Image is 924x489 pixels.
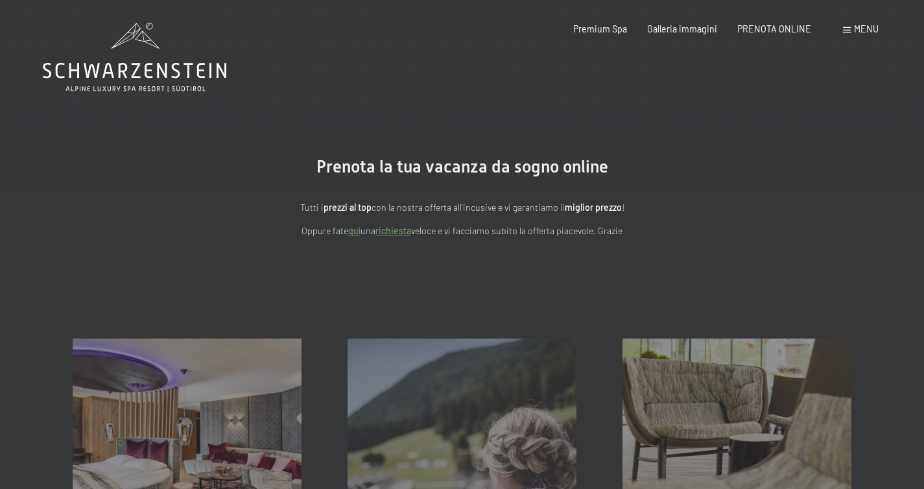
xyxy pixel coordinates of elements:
a: Premium Spa [573,23,627,34]
span: Menu [854,23,879,34]
strong: prezzi al top [324,202,372,213]
span: Prenota la tua vacanza da sogno online [316,157,608,176]
p: Oppure fate una veloce e vi facciamo subito la offerta piacevole. Grazie [177,224,748,239]
a: quì [348,225,361,236]
a: PRENOTA ONLINE [737,23,811,34]
strong: miglior prezzo [565,202,622,213]
a: richiesta [375,225,411,236]
p: Tutti i con la nostra offerta all'incusive e vi garantiamo il ! [177,200,748,215]
a: Galleria immagini [647,23,717,34]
